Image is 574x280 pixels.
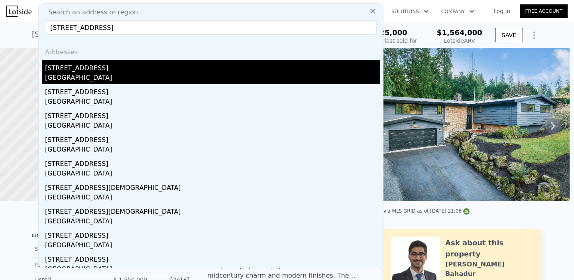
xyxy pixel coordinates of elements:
[45,121,380,132] div: [GEOGRAPHIC_DATA]
[526,27,542,43] button: Show Options
[34,261,105,269] div: Pending
[445,237,534,260] div: Ask about this property
[45,252,380,264] div: [STREET_ADDRESS]
[385,4,435,19] button: Solutions
[45,60,380,73] div: [STREET_ADDRESS]
[32,233,191,241] div: LISTING & SALE HISTORY
[34,244,105,254] div: Sold
[45,180,380,193] div: [STREET_ADDRESS][DEMOGRAPHIC_DATA]
[45,241,380,252] div: [GEOGRAPHIC_DATA]
[45,20,377,35] input: Enter an address, city, region, neighborhood or zip code
[45,264,380,276] div: [GEOGRAPHIC_DATA]
[45,84,380,97] div: [STREET_ADDRESS]
[463,208,470,215] img: NWMLS Logo
[45,108,380,121] div: [STREET_ADDRESS]
[45,145,380,156] div: [GEOGRAPHIC_DATA]
[484,7,520,15] a: Log In
[45,204,380,217] div: [STREET_ADDRESS][DEMOGRAPHIC_DATA]
[6,6,31,17] img: Lotside
[45,169,380,180] div: [GEOGRAPHIC_DATA]
[45,73,380,84] div: [GEOGRAPHIC_DATA]
[365,48,570,201] img: Sale: 127226335 Parcel: 103665551
[45,228,380,241] div: [STREET_ADDRESS]
[45,156,380,169] div: [STREET_ADDRESS]
[42,41,380,60] div: Addresses
[445,260,534,279] div: [PERSON_NAME] Bahadur
[362,28,407,37] span: $1,525,000
[45,193,380,204] div: [GEOGRAPHIC_DATA]
[32,29,268,40] div: [STREET_ADDRESS][PERSON_NAME] , [PERSON_NAME] , WA 98020
[435,4,481,19] button: Company
[437,28,482,37] span: $1,564,000
[352,37,417,45] div: Off Market, last sold for
[520,4,568,18] a: Free Account
[45,132,380,145] div: [STREET_ADDRESS]
[45,217,380,228] div: [GEOGRAPHIC_DATA]
[42,8,138,17] span: Search an address or region
[437,37,482,45] div: Lotside ARV
[495,28,523,42] button: SAVE
[45,97,380,108] div: [GEOGRAPHIC_DATA]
